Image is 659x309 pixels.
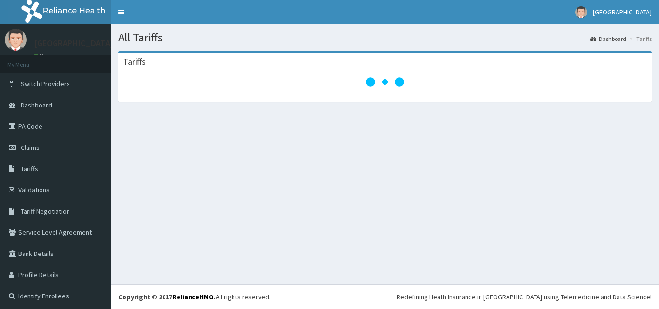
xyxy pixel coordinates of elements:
[397,292,652,302] div: Redefining Heath Insurance in [GEOGRAPHIC_DATA] using Telemedicine and Data Science!
[21,80,70,88] span: Switch Providers
[111,284,659,309] footer: All rights reserved.
[21,164,38,173] span: Tariffs
[34,53,57,59] a: Online
[34,39,113,48] p: [GEOGRAPHIC_DATA]
[21,143,40,152] span: Claims
[575,6,587,18] img: User Image
[366,63,404,101] svg: audio-loading
[627,35,652,43] li: Tariffs
[118,293,216,301] strong: Copyright © 2017 .
[118,31,652,44] h1: All Tariffs
[593,8,652,16] span: [GEOGRAPHIC_DATA]
[5,29,27,51] img: User Image
[123,57,146,66] h3: Tariffs
[21,101,52,109] span: Dashboard
[172,293,214,301] a: RelianceHMO
[21,207,70,215] span: Tariff Negotiation
[590,35,626,43] a: Dashboard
